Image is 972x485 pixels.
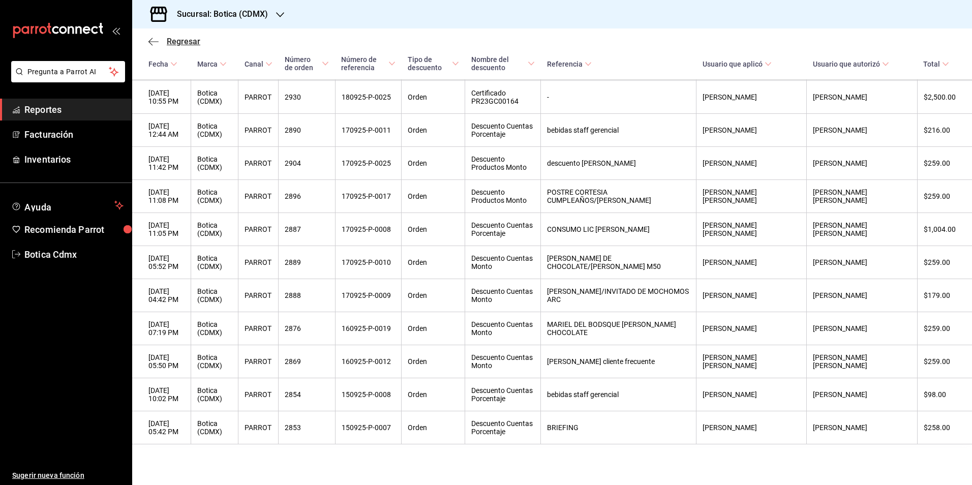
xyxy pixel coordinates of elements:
[335,312,402,345] th: 160925-P-0019
[279,246,336,279] th: 2889
[279,345,336,378] th: 2869
[335,114,402,147] th: 170925-P-0011
[132,114,191,147] th: [DATE] 12:44 AM
[917,213,972,246] th: $1,004.00
[132,378,191,411] th: [DATE] 10:02 PM
[238,147,279,180] th: PARROT
[807,81,917,114] th: [PERSON_NAME]
[335,411,402,444] th: 150925-P-0007
[696,147,807,180] th: [PERSON_NAME]
[402,246,465,279] th: Orden
[917,81,972,114] th: $2,500.00
[402,213,465,246] th: Orden
[191,147,238,180] th: Botica (CDMX)
[465,378,541,411] th: Descuento Cuentas Porcentaje
[541,378,696,411] th: bebidas staff gerencial
[917,279,972,312] th: $179.00
[335,180,402,213] th: 170925-P-0017
[917,147,972,180] th: $259.00
[408,55,459,72] span: Tipo de descuento
[279,378,336,411] th: 2854
[696,279,807,312] th: [PERSON_NAME]
[335,147,402,180] th: 170925-P-0025
[402,345,465,378] th: Orden
[402,114,465,147] th: Orden
[191,378,238,411] th: Botica (CDMX)
[696,114,807,147] th: [PERSON_NAME]
[917,312,972,345] th: $259.00
[696,81,807,114] th: [PERSON_NAME]
[923,60,949,68] span: Total
[132,147,191,180] th: [DATE] 11:42 PM
[238,378,279,411] th: PARROT
[471,55,535,72] span: Nombre del descuento
[465,114,541,147] th: Descuento Cuentas Porcentaje
[167,37,200,46] span: Regresar
[197,60,227,68] span: Marca
[341,55,396,72] span: Número de referencia
[12,470,124,481] span: Sugerir nueva función
[132,279,191,312] th: [DATE] 04:42 PM
[402,147,465,180] th: Orden
[335,279,402,312] th: 170925-P-0009
[696,180,807,213] th: [PERSON_NAME] [PERSON_NAME]
[335,81,402,114] th: 180925-P-0025
[148,60,177,68] span: Fecha
[132,246,191,279] th: [DATE] 05:52 PM
[132,345,191,378] th: [DATE] 05:50 PM
[402,312,465,345] th: Orden
[279,279,336,312] th: 2888
[465,180,541,213] th: Descuento Productos Monto
[402,378,465,411] th: Orden
[335,345,402,378] th: 160925-P-0012
[696,213,807,246] th: [PERSON_NAME] [PERSON_NAME]
[238,81,279,114] th: PARROT
[807,213,917,246] th: [PERSON_NAME] [PERSON_NAME]
[465,81,541,114] th: Certificado PR23GC00164
[335,213,402,246] th: 170925-P-0008
[132,411,191,444] th: [DATE] 05:42 PM
[465,147,541,180] th: Descuento Productos Monto
[917,411,972,444] th: $258.00
[807,378,917,411] th: [PERSON_NAME]
[917,246,972,279] th: $259.00
[541,81,696,114] th: -
[132,312,191,345] th: [DATE] 07:19 PM
[148,37,200,46] button: Regresar
[807,147,917,180] th: [PERSON_NAME]
[402,180,465,213] th: Orden
[24,128,124,141] span: Facturación
[402,279,465,312] th: Orden
[465,279,541,312] th: Descuento Cuentas Monto
[191,213,238,246] th: Botica (CDMX)
[547,60,592,68] span: Referencia
[7,74,125,84] a: Pregunta a Parrot AI
[112,26,120,35] button: open_drawer_menu
[132,213,191,246] th: [DATE] 11:05 PM
[24,248,124,261] span: Botica Cdmx
[917,378,972,411] th: $98.00
[238,345,279,378] th: PARROT
[245,60,272,68] span: Canal
[24,199,110,211] span: Ayuda
[541,312,696,345] th: MARIEL DEL BODSQUE [PERSON_NAME] CHOCOLATE
[807,411,917,444] th: [PERSON_NAME]
[807,114,917,147] th: [PERSON_NAME]
[696,312,807,345] th: [PERSON_NAME]
[541,279,696,312] th: [PERSON_NAME]/INVITADO DE MOCHOMOS ARC
[807,279,917,312] th: [PERSON_NAME]
[279,180,336,213] th: 2896
[191,114,238,147] th: Botica (CDMX)
[191,81,238,114] th: Botica (CDMX)
[132,81,191,114] th: [DATE] 10:55 PM
[279,213,336,246] th: 2887
[917,180,972,213] th: $259.00
[465,213,541,246] th: Descuento Cuentas Porcentaje
[285,55,329,72] span: Número de orden
[807,312,917,345] th: [PERSON_NAME]
[169,8,268,20] h3: Sucursal: Botica (CDMX)
[465,312,541,345] th: Descuento Cuentas Monto
[279,114,336,147] th: 2890
[279,312,336,345] th: 2876
[541,180,696,213] th: POSTRE CORTESIA CUMPLEAÑOS/[PERSON_NAME]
